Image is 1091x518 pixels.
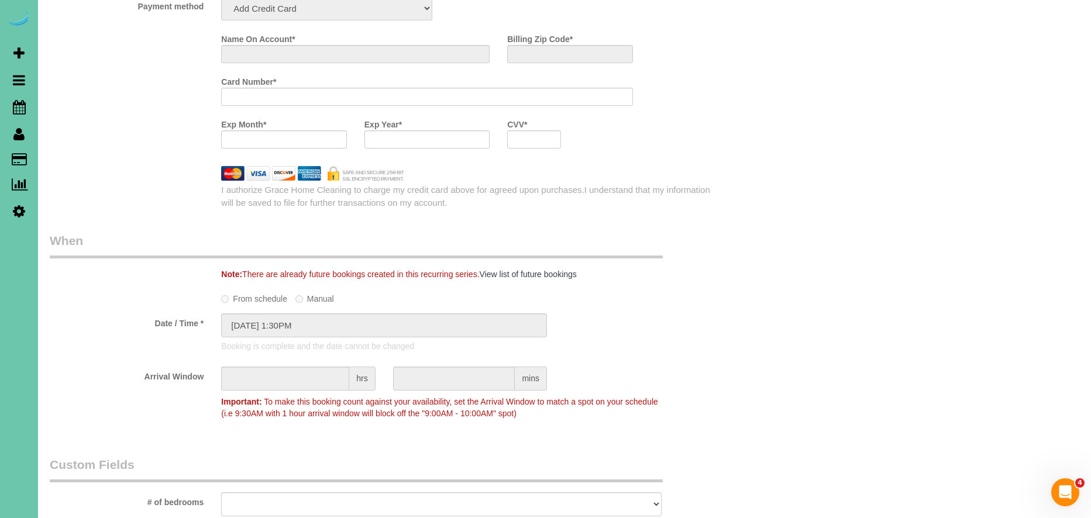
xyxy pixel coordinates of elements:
[507,115,527,130] label: CVV
[221,29,295,45] label: Name On Account
[295,289,334,305] label: Manual
[41,313,212,329] label: Date / Time *
[50,456,663,482] legend: Custom Fields
[349,367,375,391] span: hrs
[221,270,242,279] strong: Note:
[221,313,547,337] input: MM/DD/YYYY HH:MM
[221,289,287,305] label: From schedule
[221,295,229,303] input: From schedule
[7,12,30,28] img: Automaid Logo
[295,295,303,303] input: Manual
[507,29,573,45] label: Billing Zip Code
[212,184,727,209] div: I authorize Grace Home Cleaning to charge my credit card above for agreed upon purchases.
[480,270,577,279] a: View list of future bookings
[221,115,266,130] label: Exp Month
[41,492,212,508] label: # of bedrooms
[221,72,276,88] label: Card Number
[221,185,710,207] span: I understand that my information will be saved to file for further transactions on my account.
[50,232,663,258] legend: When
[221,397,658,418] span: To make this booking count against your availability, set the Arrival Window to match a spot on y...
[1075,478,1085,488] span: 4
[212,166,412,181] img: credit cards
[212,268,727,280] div: There are already future bookings created in this recurring series.
[364,115,402,130] label: Exp Year
[1051,478,1079,506] iframe: Intercom live chat
[221,340,661,352] p: Booking is complete and the date cannot be changed
[515,367,547,391] span: mins
[41,367,212,382] label: Arrival Window
[221,397,261,406] strong: Important:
